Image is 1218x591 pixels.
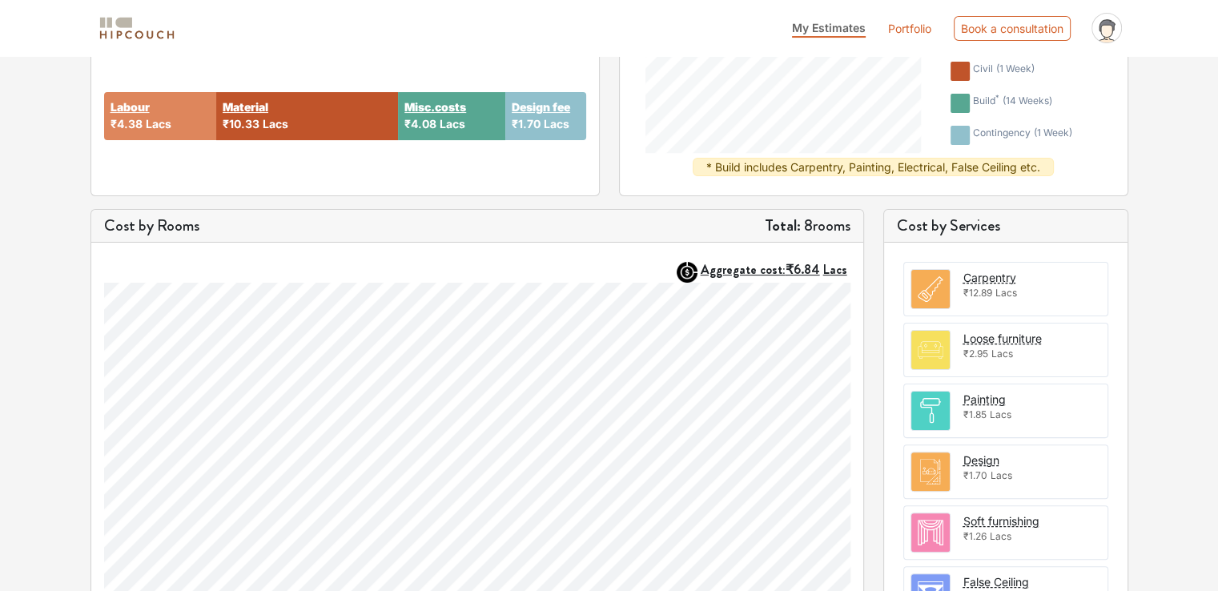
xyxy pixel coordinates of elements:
[963,573,1029,590] button: False Ceiling
[897,216,1115,235] h5: Cost by Services
[963,348,988,360] span: ₹2.95
[995,287,1017,299] span: Lacs
[954,16,1071,41] div: Book a consultation
[973,126,1072,145] div: contingency
[990,408,1011,420] span: Lacs
[677,262,697,283] img: AggregateIcon
[963,408,987,420] span: ₹1.85
[693,158,1054,176] div: * Build includes Carpentry, Painting, Electrical, False Ceiling etc.
[223,98,268,115] button: Material
[823,260,847,279] span: Lacs
[765,214,801,237] strong: Total:
[963,391,1006,408] button: Painting
[792,21,866,34] span: My Estimates
[963,452,999,468] button: Design
[97,10,177,46] span: logo-horizontal.svg
[263,117,288,131] span: Lacs
[104,216,199,235] h5: Cost by Rooms
[404,98,466,115] button: Misc.costs
[963,513,1039,529] button: Soft furnishing
[512,117,541,131] span: ₹1.70
[223,117,259,131] span: ₹10.33
[996,62,1035,74] span: ( 1 week )
[911,452,950,491] img: room.svg
[991,469,1012,481] span: Lacs
[544,117,569,131] span: Lacs
[440,117,465,131] span: Lacs
[404,117,436,131] span: ₹4.08
[911,270,950,308] img: room.svg
[973,62,1035,81] div: civil
[146,117,171,131] span: Lacs
[911,392,950,430] img: room.svg
[1034,127,1072,139] span: ( 1 week )
[963,469,987,481] span: ₹1.70
[512,98,570,115] button: Design fee
[963,330,1042,347] button: Loose furniture
[765,216,850,235] h5: 8 rooms
[963,269,1016,286] button: Carpentry
[963,530,987,542] span: ₹1.26
[111,98,150,115] button: Labour
[991,348,1013,360] span: Lacs
[911,331,950,369] img: room.svg
[990,530,1011,542] span: Lacs
[963,287,992,299] span: ₹12.89
[973,94,1052,113] div: build
[888,20,931,37] a: Portfolio
[97,14,177,42] img: logo-horizontal.svg
[1003,94,1052,107] span: ( 14 weeks )
[111,117,143,131] span: ₹4.38
[701,262,850,277] button: Aggregate cost:₹6.84Lacs
[786,260,820,279] span: ₹6.84
[911,513,950,552] img: room.svg
[701,260,847,279] strong: Aggregate cost:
